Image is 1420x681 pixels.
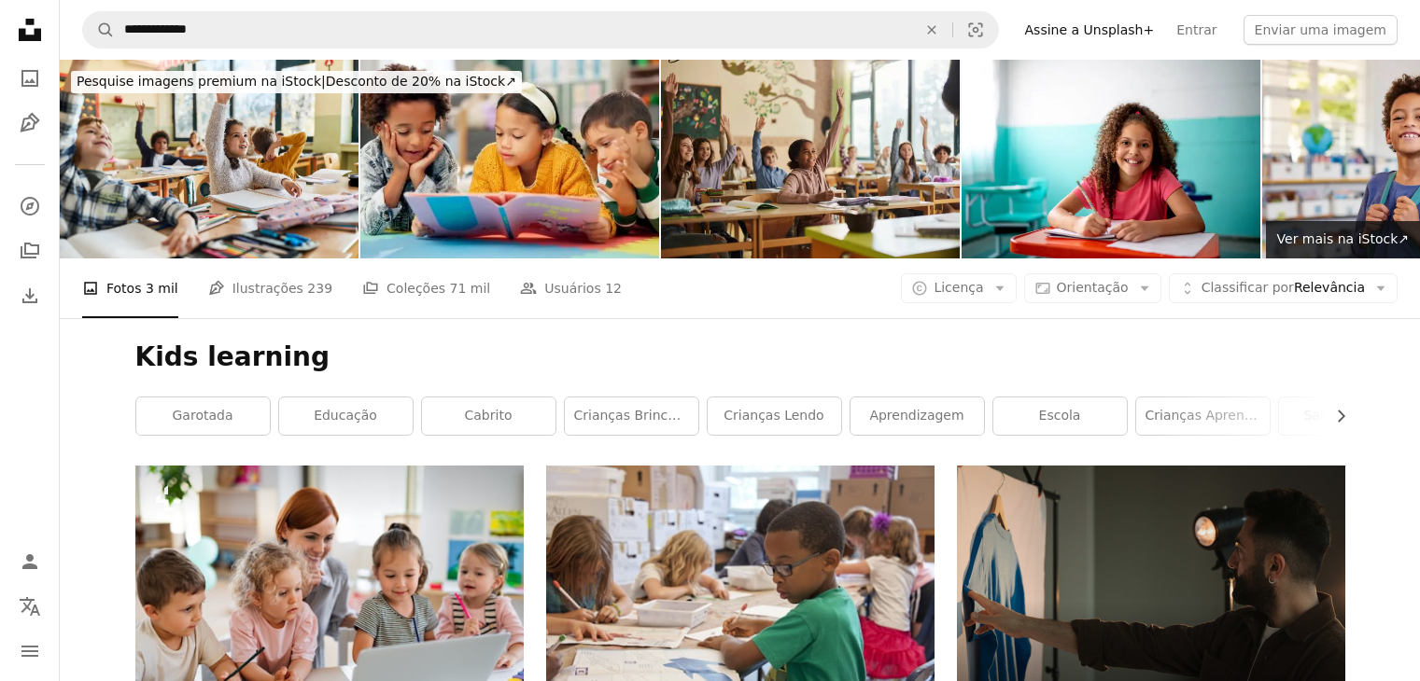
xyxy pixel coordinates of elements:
[962,60,1260,258] img: Retrato de uma garota tomando notas na sala de aula
[1165,15,1228,45] a: Entrar
[953,12,998,48] button: Pesquisa visual
[1244,15,1398,45] button: Enviar uma imagem
[1277,231,1409,246] span: Ver mais na iStock ↗
[1266,221,1420,258] a: Ver mais na iStock↗
[605,278,622,299] span: 12
[851,397,984,435] a: aprendizagem
[1324,397,1345,435] button: rolar lista para a direita
[911,12,952,48] button: Limpar
[11,543,49,580] a: Entrar / Cadastrar-se
[520,258,622,318] a: Usuários 12
[546,586,935,603] a: menino na camisola verde que escreve no papel branco
[11,188,49,225] a: Explorar
[450,278,491,299] span: 71 mil
[11,588,49,625] button: Idioma
[11,60,49,97] a: Fotos
[135,340,1345,374] h1: Kids learning
[1279,397,1413,435] a: sala de aula
[1057,280,1129,295] span: Orientação
[901,273,1016,303] button: Licença
[136,397,270,435] a: garotada
[934,280,983,295] span: Licença
[11,104,49,142] a: Ilustrações
[135,586,524,603] a: Um grupo de crianças de pequeno berçário com professor no chão dentro de casa em sala de aula, us...
[565,397,698,435] a: crianças brincando
[1024,273,1161,303] button: Orientação
[71,71,522,93] div: Desconto de 20% na iStock ↗
[1136,397,1270,435] a: crianças aprendendo
[60,60,533,104] a: Pesquise imagens premium na iStock|Desconto de 20% na iStock↗
[11,232,49,270] a: Coleções
[1014,15,1166,45] a: Assine a Unsplash+
[307,278,332,299] span: 239
[993,397,1127,435] a: escola
[661,60,960,258] img: Alunos felizes do ensino fundamental levantando as mãos em uma aula na escola.
[83,12,115,48] button: Pesquise na Unsplash
[1202,280,1294,295] span: Classificar por
[279,397,413,435] a: educação
[11,277,49,314] a: Histórico de downloads
[708,397,841,435] a: crianças lendo
[60,60,359,258] img: Estudante feliz e seus amigos levantando as mãos em uma classe.
[360,60,659,258] img: Children, kindergarten and reading book in classroom, childhood development and growth for vocabu...
[1202,279,1365,298] span: Relevância
[422,397,555,435] a: cabrito
[208,258,332,318] a: Ilustrações 239
[82,11,999,49] form: Pesquise conteúdo visual em todo o site
[11,632,49,670] button: Menu
[1169,273,1398,303] button: Classificar porRelevância
[77,74,326,89] span: Pesquise imagens premium na iStock |
[362,258,490,318] a: Coleções 71 mil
